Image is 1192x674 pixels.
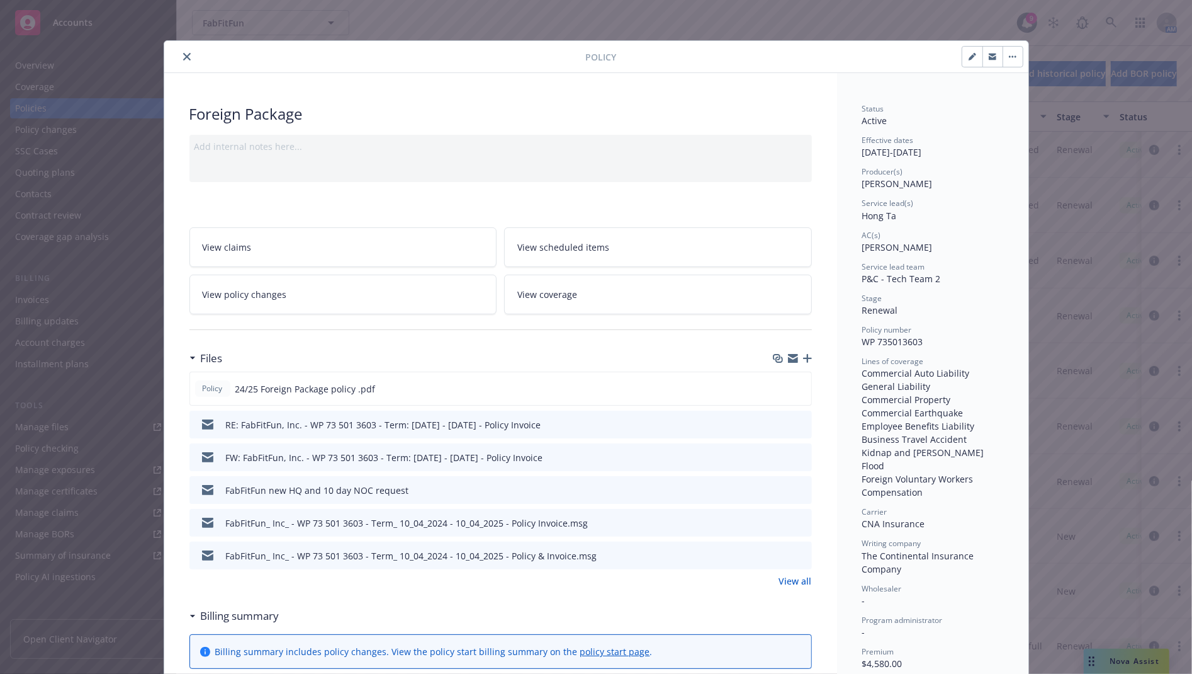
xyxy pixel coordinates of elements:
span: Carrier [862,506,887,517]
div: FabFitFun new HQ and 10 day NOC request [226,484,409,497]
div: FabFitFun_ Inc_ - WP 73 501 3603 - Term_ 10_04_2024 - 10_04_2025 - Policy & Invoice.msg [226,549,597,563]
button: preview file [796,451,807,464]
div: Business Travel Accident [862,433,1003,446]
span: [PERSON_NAME] [862,241,933,253]
div: Kidnap and [PERSON_NAME] [862,446,1003,459]
a: View all [779,574,812,588]
span: Program administrator [862,615,943,625]
span: Premium [862,646,894,657]
span: - [862,626,865,638]
button: close [179,49,194,64]
div: Foreign Voluntary Workers Compensation [862,472,1003,499]
div: General Liability [862,380,1003,393]
div: [DATE] - [DATE] [862,135,1003,159]
span: [PERSON_NAME] [862,178,933,190]
a: View scheduled items [504,227,812,267]
span: Hong Ta [862,210,897,222]
span: AC(s) [862,230,881,241]
a: policy start page [580,646,650,658]
div: Files [189,350,223,367]
span: - [862,595,865,607]
span: Active [862,115,887,127]
button: download file [775,484,785,497]
div: Billing summary includes policy changes. View the policy start billing summary on the . [215,645,653,658]
span: CNA Insurance [862,518,925,530]
button: preview file [796,418,807,431]
div: RE: FabFitFun, Inc. - WP 73 501 3603 - Term: [DATE] - [DATE] - Policy Invoice [226,418,541,431]
a: View claims [189,227,497,267]
span: View coverage [517,288,577,301]
button: download file [775,549,785,563]
span: View policy changes [203,288,287,301]
button: preview file [796,484,807,497]
button: preview file [796,517,807,530]
div: Billing summary [189,608,279,624]
a: View policy changes [189,275,497,314]
div: Employee Benefits Liability [862,420,1003,433]
span: Policy number [862,324,912,335]
div: Foreign Package [189,103,812,125]
div: Flood [862,459,1003,472]
span: P&C - Tech Team 2 [862,273,941,285]
h3: Billing summary [201,608,279,624]
div: Commercial Property [862,393,1003,406]
button: download file [775,382,785,396]
div: FabFitFun_ Inc_ - WP 73 501 3603 - Term_ 10_04_2024 - 10_04_2025 - Policy Invoice.msg [226,517,588,530]
span: Policy [200,383,225,394]
span: Policy [586,50,617,64]
a: View coverage [504,275,812,314]
span: The Continental Insurance Company [862,550,977,575]
button: download file [775,418,785,431]
span: View claims [203,241,252,254]
span: Service lead(s) [862,198,914,208]
span: Effective dates [862,135,914,146]
div: FW: FabFitFun, Inc. - WP 73 501 3603 - Term: [DATE] - [DATE] - Policy Invoice [226,451,543,464]
span: Writing company [862,538,921,549]
span: $4,580.00 [862,658,902,670]
button: preview file [795,382,806,396]
span: 24/25 Foreign Package policy .pdf [235,382,376,396]
span: WP 735013603 [862,336,923,348]
h3: Files [201,350,223,367]
div: Commercial Auto Liability [862,367,1003,380]
div: Add internal notes here... [194,140,807,153]
span: Renewal [862,304,898,316]
button: preview file [796,549,807,563]
span: View scheduled items [517,241,609,254]
span: Lines of coverage [862,356,924,367]
button: download file [775,451,785,464]
div: Commercial Earthquake [862,406,1003,420]
span: Wholesaler [862,583,902,594]
span: Producer(s) [862,166,903,177]
button: download file [775,517,785,530]
span: Stage [862,293,882,304]
span: Service lead team [862,261,925,272]
span: Status [862,103,884,114]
